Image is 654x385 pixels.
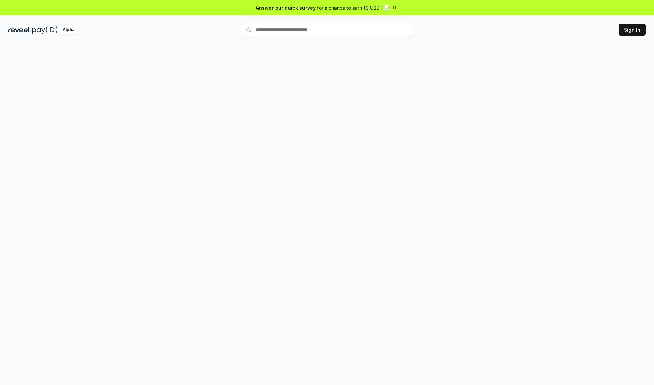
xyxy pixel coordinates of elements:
img: pay_id [32,26,58,34]
span: Answer our quick survey [256,4,316,11]
button: Sign In [619,24,646,36]
img: reveel_dark [8,26,31,34]
span: for a chance to earn 10 USDT 📝 [317,4,390,11]
div: Alpha [59,26,78,34]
